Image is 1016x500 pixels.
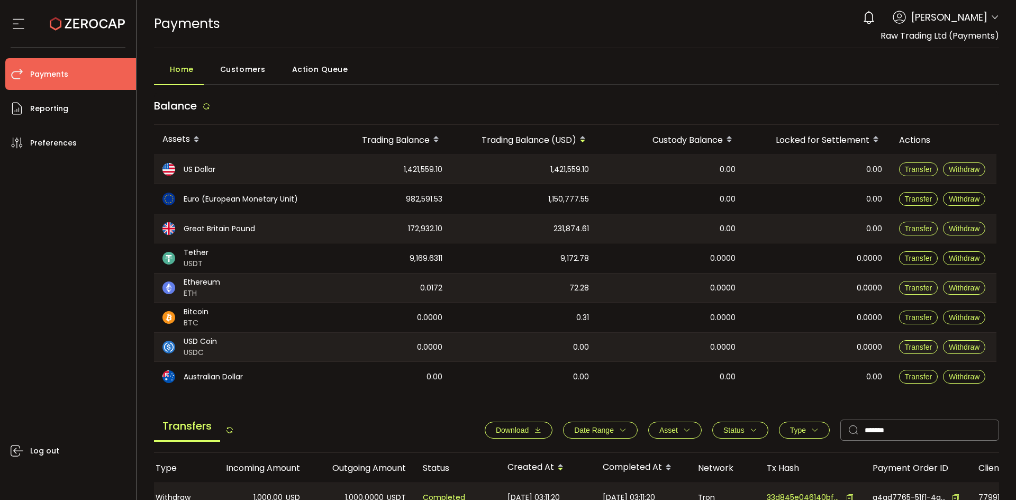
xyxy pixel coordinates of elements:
span: Transfer [905,224,932,233]
span: Tether [184,247,208,258]
span: Balance [154,98,197,113]
span: Reporting [30,101,68,116]
div: Actions [891,134,996,146]
span: Date Range [574,426,614,434]
span: ETH [184,288,220,299]
span: 0.0000 [710,312,736,324]
span: Transfer [905,254,932,262]
button: Transfer [899,192,938,206]
img: btc_portfolio.svg [162,311,175,324]
button: Transfer [899,311,938,324]
div: Incoming Amount [203,462,309,474]
span: Home [170,59,194,80]
span: 0.00 [720,371,736,383]
span: USDT [184,258,208,269]
span: 1,421,559.10 [550,163,589,176]
span: [PERSON_NAME] [911,10,987,24]
span: Withdraw [949,313,979,322]
button: Transfer [899,251,938,265]
div: Network [690,462,758,474]
span: Withdraw [949,254,979,262]
span: 0.0172 [420,282,442,294]
span: 0.0000 [710,341,736,353]
span: 0.00 [573,341,589,353]
span: Asset [659,426,678,434]
span: 982,591.53 [406,193,442,205]
span: 231,874.61 [554,223,589,235]
img: eth_portfolio.svg [162,281,175,294]
button: Withdraw [943,192,985,206]
span: USDC [184,347,217,358]
img: eur_portfolio.svg [162,193,175,205]
span: 0.00 [720,163,736,176]
button: Type [779,422,830,439]
span: Action Queue [292,59,348,80]
button: Transfer [899,370,938,384]
span: Customers [220,59,266,80]
span: BTC [184,317,208,329]
span: 0.0000 [857,252,882,265]
div: Created At [499,459,594,477]
span: Withdraw [949,284,979,292]
span: 0.00 [866,371,882,383]
div: Completed At [594,459,690,477]
img: usd_portfolio.svg [162,163,175,176]
div: Custody Balance [597,131,744,149]
span: 9,172.78 [560,252,589,265]
span: Type [790,426,806,434]
span: Transfer [905,195,932,203]
span: 0.31 [576,312,589,324]
span: 0.0000 [417,312,442,324]
span: 172,932.10 [408,223,442,235]
span: 0.0000 [857,282,882,294]
img: usdt_portfolio.svg [162,252,175,265]
span: Withdraw [949,195,979,203]
span: 0.00 [866,223,882,235]
span: Download [496,426,529,434]
span: 0.0000 [417,341,442,353]
div: Status [414,462,499,474]
button: Withdraw [943,162,985,176]
button: Date Range [563,422,638,439]
img: usdc_portfolio.svg [162,341,175,353]
div: Assets [154,131,318,149]
img: gbp_portfolio.svg [162,222,175,235]
span: 0.0000 [857,312,882,324]
div: Tx Hash [758,462,864,474]
span: Transfer [905,284,932,292]
span: Australian Dollar [184,371,243,383]
button: Transfer [899,222,938,235]
span: Payments [30,67,68,82]
span: Status [723,426,745,434]
span: USD Coin [184,336,217,347]
span: Preferences [30,135,77,151]
button: Withdraw [943,311,985,324]
button: Download [485,422,552,439]
span: Euro (European Monetary Unit) [184,194,298,205]
span: Transfer [905,343,932,351]
span: 0.00 [427,371,442,383]
span: 9,169.6311 [410,252,442,265]
button: Withdraw [943,340,985,354]
button: Transfer [899,281,938,295]
div: Outgoing Amount [309,462,414,474]
span: 0.0000 [710,252,736,265]
span: Withdraw [949,343,979,351]
span: 0.00 [573,371,589,383]
button: Withdraw [943,281,985,295]
span: Transfers [154,412,220,442]
span: Withdraw [949,224,979,233]
span: 1,150,777.55 [548,193,589,205]
div: Locked for Settlement [744,131,891,149]
span: 0.00 [720,193,736,205]
button: Asset [648,422,702,439]
span: Ethereum [184,277,220,288]
span: Transfer [905,372,932,381]
button: Transfer [899,162,938,176]
span: Great Britain Pound [184,223,255,234]
span: 0.0000 [857,341,882,353]
iframe: Chat Widget [963,449,1016,500]
span: Transfer [905,165,932,174]
span: 72.28 [569,282,589,294]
